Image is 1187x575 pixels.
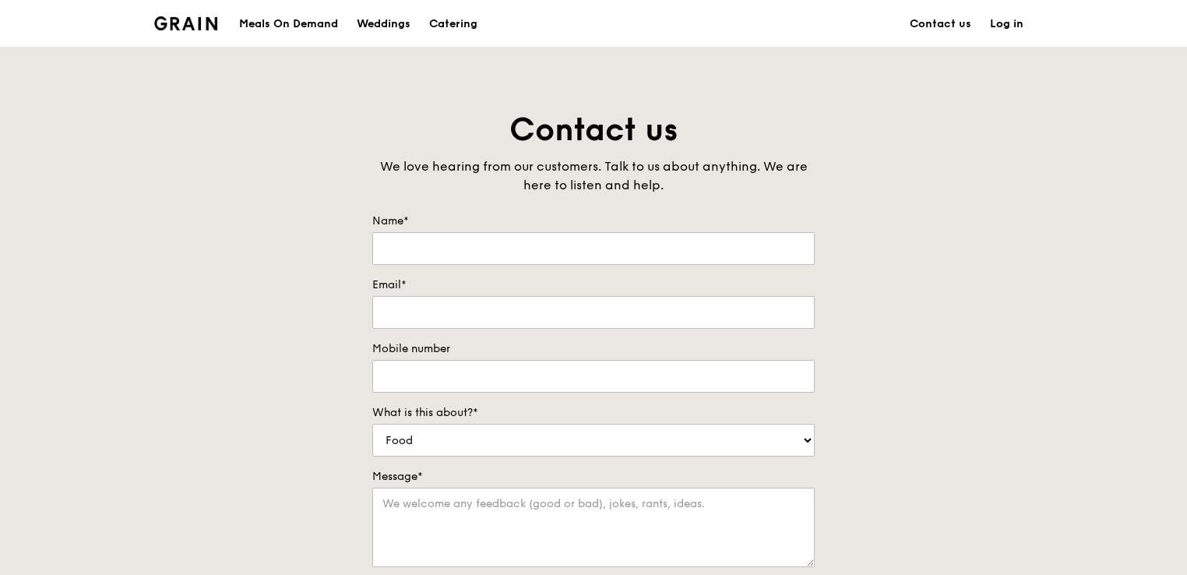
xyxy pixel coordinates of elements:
[420,1,487,48] a: Catering
[372,341,815,357] label: Mobile number
[429,1,477,48] div: Catering
[372,109,815,151] h1: Contact us
[900,1,981,48] a: Contact us
[347,1,420,48] a: Weddings
[372,157,815,195] div: We love hearing from our customers. Talk to us about anything. We are here to listen and help.
[372,213,815,229] label: Name*
[372,469,815,485] label: Message*
[154,16,217,30] img: Grain
[372,405,815,421] label: What is this about?*
[981,1,1033,48] a: Log in
[239,1,338,48] div: Meals On Demand
[357,1,410,48] div: Weddings
[372,277,815,293] label: Email*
